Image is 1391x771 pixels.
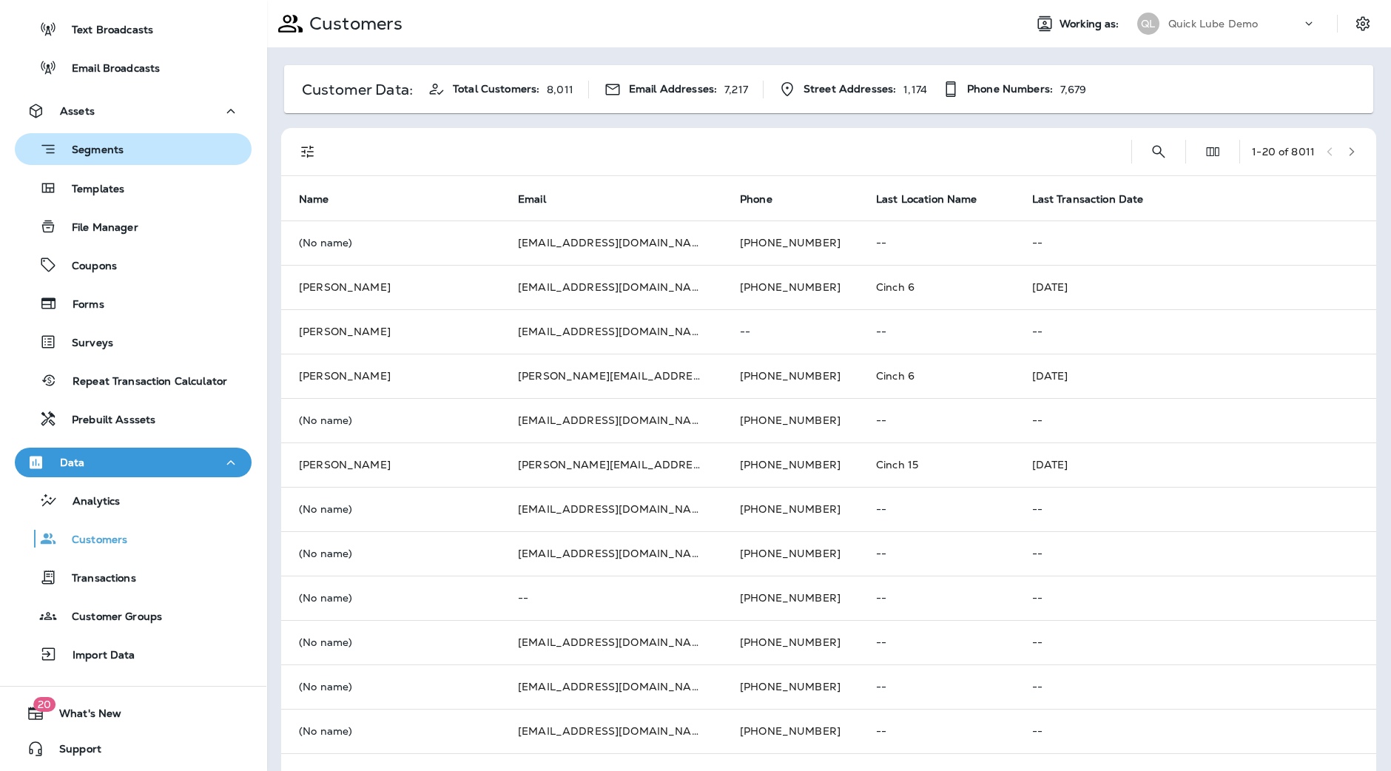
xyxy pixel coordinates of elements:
p: (No name) [299,548,482,559]
p: Templates [57,183,124,197]
span: Name [299,193,329,206]
button: 20What's New [15,698,252,728]
button: Transactions [15,562,252,593]
p: Customer Data: [302,84,413,95]
td: [DATE] [1014,442,1377,487]
p: -- [1032,414,1359,426]
td: [EMAIL_ADDRESS][DOMAIN_NAME] [500,398,722,442]
p: Email Broadcasts [57,62,160,76]
span: Working as: [1060,18,1122,30]
span: Last Location Name [876,193,977,206]
button: Customer Groups [15,600,252,631]
td: [PHONE_NUMBER] [722,709,858,753]
td: [EMAIL_ADDRESS][DOMAIN_NAME] [500,220,722,265]
button: Search Customers [1144,137,1173,166]
td: [EMAIL_ADDRESS][DOMAIN_NAME] [500,620,722,664]
button: Assets [15,96,252,126]
span: Last Transaction Date [1032,193,1144,206]
button: Coupons [15,249,252,280]
span: Email Addresses: [629,83,717,95]
p: -- [876,592,997,604]
button: Data [15,448,252,477]
td: [DATE] [1014,265,1377,309]
span: Total Customers: [453,83,539,95]
p: -- [1032,725,1359,737]
p: (No name) [299,725,482,737]
p: (No name) [299,681,482,693]
td: [PHONE_NUMBER] [722,531,858,576]
td: [PHONE_NUMBER] [722,354,858,398]
td: [PERSON_NAME][EMAIL_ADDRESS][PERSON_NAME][PERSON_NAME][DOMAIN_NAME] [500,442,722,487]
span: 20 [33,697,55,712]
p: Quick Lube Demo [1168,18,1258,30]
button: Forms [15,288,252,319]
td: [PHONE_NUMBER] [722,442,858,487]
td: [EMAIL_ADDRESS][DOMAIN_NAME] [500,309,722,354]
td: [PHONE_NUMBER] [722,487,858,531]
button: Import Data [15,639,252,670]
p: -- [1032,503,1359,515]
p: Customer Groups [57,610,162,624]
button: Text Broadcasts [15,13,252,44]
p: -- [876,548,997,559]
p: -- [876,503,997,515]
p: -- [876,326,997,337]
span: Name [299,192,348,206]
span: Cinch 15 [876,458,918,471]
p: -- [876,725,997,737]
button: Analytics [15,485,252,516]
button: Repeat Transaction Calculator [15,365,252,396]
p: -- [876,681,997,693]
td: [PHONE_NUMBER] [722,576,858,620]
td: [PERSON_NAME] [281,354,500,398]
button: Segments [15,133,252,165]
p: (No name) [299,237,482,249]
p: -- [1032,592,1359,604]
button: Filters [293,137,323,166]
button: Email Broadcasts [15,52,252,83]
span: Phone [740,192,792,206]
p: -- [1032,326,1359,337]
td: [PHONE_NUMBER] [722,620,858,664]
p: Repeat Transaction Calculator [58,375,227,389]
button: Surveys [15,326,252,357]
span: Last Location Name [876,192,997,206]
button: Settings [1350,10,1376,37]
p: Segments [57,144,124,158]
td: [DATE] [1014,354,1377,398]
td: [PERSON_NAME][EMAIL_ADDRESS][PERSON_NAME][DOMAIN_NAME] [500,354,722,398]
p: -- [876,414,997,426]
p: Customers [303,13,403,35]
span: What's New [44,707,121,725]
span: Cinch 6 [876,280,915,294]
td: [EMAIL_ADDRESS][DOMAIN_NAME] [500,709,722,753]
td: [EMAIL_ADDRESS][DOMAIN_NAME] [500,531,722,576]
span: Email [518,193,546,206]
p: Surveys [57,337,113,351]
p: -- [876,237,997,249]
p: Text Broadcasts [57,24,153,38]
p: -- [740,326,841,337]
span: Support [44,743,101,761]
td: [PHONE_NUMBER] [722,220,858,265]
td: [PERSON_NAME] [281,309,500,354]
p: 1,174 [903,84,927,95]
button: Customers [15,523,252,554]
p: Analytics [58,495,120,509]
td: [EMAIL_ADDRESS][DOMAIN_NAME] [500,664,722,709]
p: 8,011 [547,84,573,95]
p: (No name) [299,414,482,426]
p: File Manager [57,221,138,235]
td: [PHONE_NUMBER] [722,664,858,709]
p: Import Data [58,649,135,663]
p: Forms [58,298,104,312]
td: [PHONE_NUMBER] [722,398,858,442]
p: Transactions [57,572,136,586]
p: 7,217 [724,84,748,95]
p: Prebuilt Asssets [57,414,155,428]
p: (No name) [299,636,482,648]
p: -- [1032,237,1359,249]
button: Prebuilt Asssets [15,403,252,434]
p: Coupons [57,260,117,274]
span: Phone [740,193,772,206]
